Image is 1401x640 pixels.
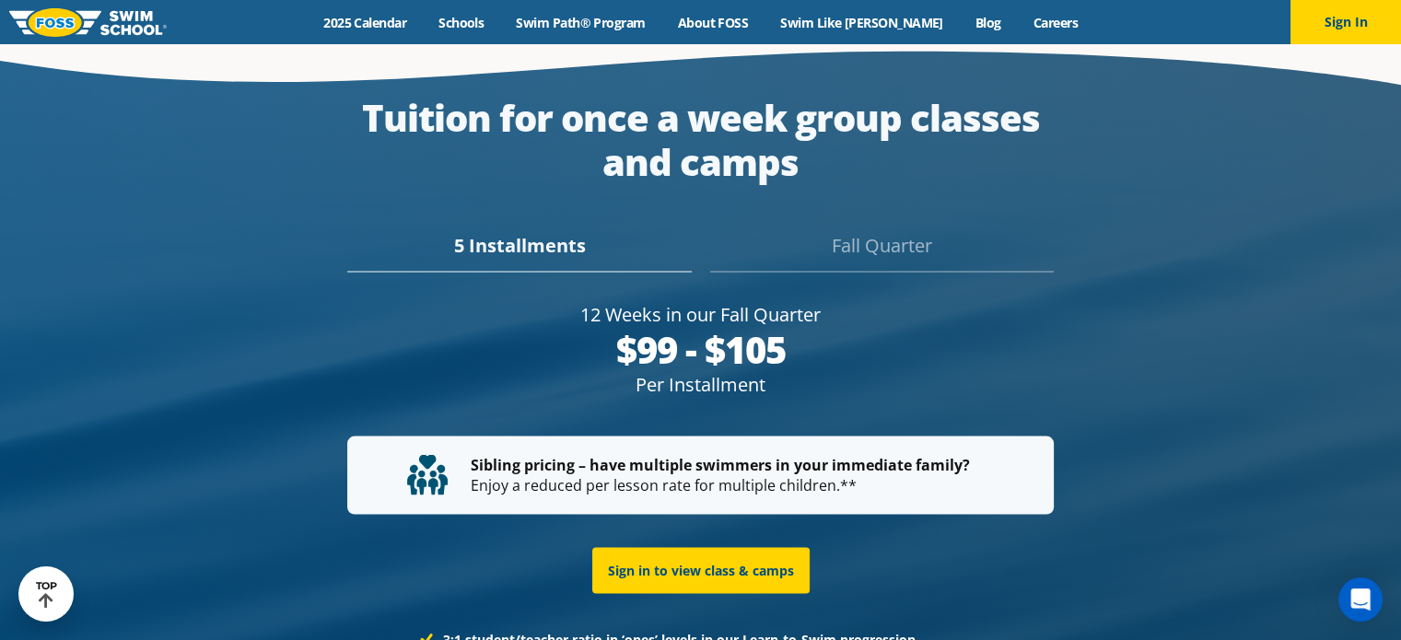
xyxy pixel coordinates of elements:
[500,14,661,31] a: Swim Path® Program
[9,8,167,37] img: FOSS Swim School Logo
[347,327,1054,371] div: $99 - $105
[959,14,1017,31] a: Blog
[1017,14,1093,31] a: Careers
[710,231,1054,272] div: Fall Quarter
[347,95,1054,183] div: Tuition for once a week group classes and camps
[1338,577,1383,622] div: Open Intercom Messenger
[471,454,970,474] strong: Sibling pricing – have multiple swimmers in your immediate family?
[423,14,500,31] a: Schools
[347,231,691,272] div: 5 Installments
[592,547,810,593] a: Sign in to view class & camps
[661,14,765,31] a: About FOSS
[407,454,448,495] img: tuition-family-children.svg
[36,580,57,609] div: TOP
[347,371,1054,397] div: Per Installment
[765,14,960,31] a: Swim Like [PERSON_NAME]
[407,454,994,495] p: Enjoy a reduced per lesson rate for multiple children.**
[347,301,1054,327] div: 12 Weeks in our Fall Quarter
[308,14,423,31] a: 2025 Calendar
